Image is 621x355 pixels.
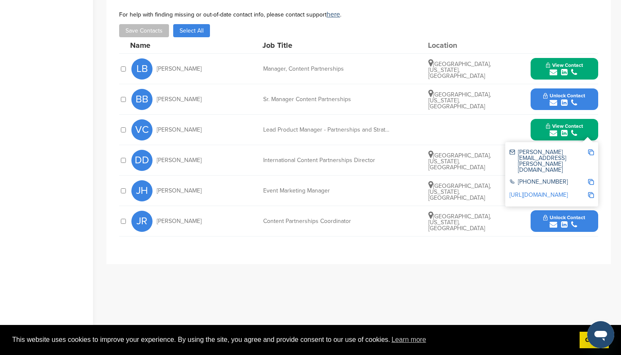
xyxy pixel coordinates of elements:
div: For help with finding missing or out-of-date contact info, please contact support . [119,11,598,18]
span: View Contact [546,62,583,68]
img: Copy [588,179,594,185]
div: [PHONE_NUMBER] [509,179,588,186]
span: LB [131,58,153,80]
span: [GEOGRAPHIC_DATA], [US_STATE], [GEOGRAPHIC_DATA] [428,91,491,110]
a: dismiss cookie message [580,332,609,349]
div: Event Marketing Manager [263,188,390,194]
img: Copy [588,192,594,198]
div: Manager, Content Partnerships [263,66,390,72]
div: Sr. Manager Content Partnerships [263,96,390,102]
span: JH [131,180,153,201]
div: Location [428,41,491,49]
div: Job Title [262,41,389,49]
div: [PERSON_NAME][EMAIL_ADDRESS][PERSON_NAME][DOMAIN_NAME] [509,149,588,173]
span: BB [131,89,153,110]
button: Unlock Contact [533,209,595,234]
button: Save Contacts [119,24,169,37]
div: Content Partnerships Coordinator [263,218,390,224]
span: This website uses cookies to improve your experience. By using the site, you agree and provide co... [12,333,573,346]
span: [PERSON_NAME] [157,127,202,133]
div: Lead Product Manager - Partnerships and Strategy [263,127,390,133]
a: [URL][DOMAIN_NAME] [509,191,568,198]
button: Select All [173,24,210,37]
button: View Contact [536,56,593,82]
button: View Contact [536,117,593,143]
button: Unlock Contact [533,87,595,112]
span: JR [131,211,153,232]
span: Unlock Contact [543,93,585,99]
span: [GEOGRAPHIC_DATA], [US_STATE], [GEOGRAPHIC_DATA] [428,61,491,80]
span: Unlock Contact [543,215,585,220]
a: learn more about cookies [390,333,428,346]
iframe: Button to launch messaging window [587,321,614,348]
span: View Contact [546,123,583,129]
img: Copy [588,149,594,155]
div: International Content Partnerships Director [263,157,390,163]
span: VC [131,119,153,140]
span: [GEOGRAPHIC_DATA], [US_STATE], [GEOGRAPHIC_DATA] [428,152,491,171]
a: here [327,10,340,19]
span: [GEOGRAPHIC_DATA], [US_STATE], [GEOGRAPHIC_DATA] [428,182,491,201]
span: [PERSON_NAME] [157,157,202,163]
span: [PERSON_NAME] [157,66,202,72]
span: [PERSON_NAME] [157,96,202,102]
div: Name [130,41,223,49]
span: [PERSON_NAME] [157,188,202,194]
span: [PERSON_NAME] [157,218,202,224]
span: DD [131,150,153,171]
span: [GEOGRAPHIC_DATA], [US_STATE], [GEOGRAPHIC_DATA] [428,213,491,232]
